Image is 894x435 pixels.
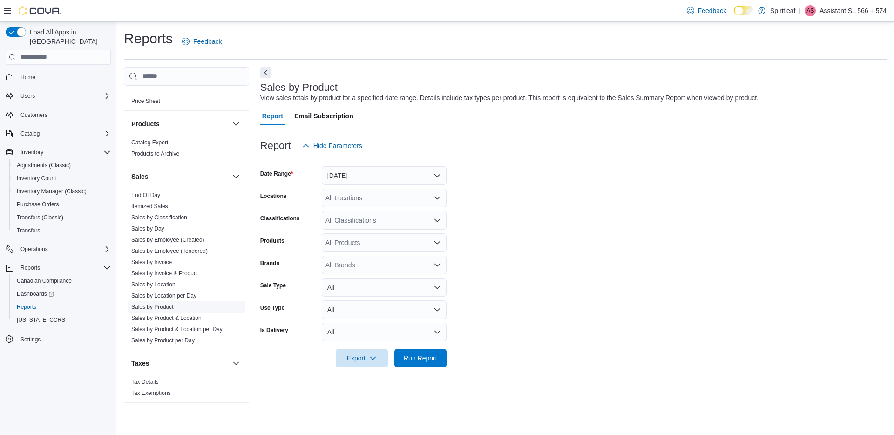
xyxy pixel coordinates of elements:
span: Catalog [20,130,40,137]
label: Use Type [260,304,284,312]
span: Customers [17,109,111,121]
span: Washington CCRS [13,314,111,326]
button: Transfers [9,224,115,237]
span: Sales by Employee (Tendered) [131,247,208,255]
button: Next [260,67,271,78]
span: Settings [20,336,41,343]
a: Sales by Product & Location [131,315,202,321]
label: Brands [260,259,279,267]
a: Home [17,72,39,83]
button: Run Report [394,349,447,367]
span: Inventory Manager (Classic) [17,188,87,195]
button: Operations [2,243,115,256]
span: Customers [20,111,47,119]
h3: Taxes [131,359,149,368]
h1: Reports [124,29,173,48]
button: Canadian Compliance [9,274,115,287]
div: View sales totals by product for a specified date range. Details include tax types per product. T... [260,93,759,103]
button: Inventory Manager (Classic) [9,185,115,198]
span: Operations [17,244,111,255]
button: Open list of options [433,261,441,269]
span: Settings [17,333,111,345]
a: Price Sheet [131,98,160,104]
span: Reports [13,301,111,313]
a: Sales by Classification [131,214,187,221]
button: Inventory [17,147,47,158]
a: Transfers (Classic) [13,212,67,223]
button: Sales [131,172,229,181]
span: Price Sheet [131,97,160,105]
a: Inventory Manager (Classic) [13,186,90,197]
div: Taxes [124,376,249,402]
button: Home [2,70,115,84]
button: Products [131,119,229,129]
span: Dashboards [13,288,111,299]
button: All [322,323,447,341]
button: All [322,278,447,297]
button: Open list of options [433,194,441,202]
label: Sale Type [260,282,286,289]
button: Export [336,349,388,367]
a: Products to Archive [131,150,179,157]
div: Pricing [124,95,249,110]
p: Spiritleaf [770,5,795,16]
button: Transfers (Classic) [9,211,115,224]
button: Settings [2,332,115,346]
img: Cova [19,6,61,15]
span: Load All Apps in [GEOGRAPHIC_DATA] [26,27,111,46]
span: Purchase Orders [13,199,111,210]
label: Is Delivery [260,326,288,334]
a: End Of Day [131,192,160,198]
button: Users [2,89,115,102]
button: [DATE] [322,166,447,185]
span: Run Report [404,353,437,363]
button: Taxes [131,359,229,368]
a: Catalog Export [131,139,168,146]
label: Date Range [260,170,293,177]
h3: Products [131,119,160,129]
span: Reports [17,303,36,311]
button: Users [17,90,39,102]
span: Canadian Compliance [17,277,72,285]
button: Hide Parameters [298,136,366,155]
button: All [322,300,447,319]
span: Sales by Invoice [131,258,172,266]
span: Inventory Count [13,173,111,184]
span: Feedback [193,37,222,46]
span: Reports [20,264,40,272]
a: Canadian Compliance [13,275,75,286]
span: Email Subscription [294,107,353,125]
a: Itemized Sales [131,203,168,210]
div: Products [124,137,249,163]
span: Sales by Day [131,225,164,232]
span: Sales by Product & Location [131,314,202,322]
button: Open list of options [433,217,441,224]
span: Sales by Employee (Created) [131,236,204,244]
a: Sales by Product per Day [131,337,195,344]
a: Inventory Count [13,173,60,184]
span: Adjustments (Classic) [17,162,71,169]
a: Dashboards [13,288,58,299]
span: Users [20,92,35,100]
button: Purchase Orders [9,198,115,211]
span: Report [262,107,283,125]
span: Sales by Product [131,303,174,311]
button: Operations [17,244,52,255]
span: Transfers [17,227,40,234]
button: Adjustments (Classic) [9,159,115,172]
button: Inventory [2,146,115,159]
span: End Of Day [131,191,160,199]
a: Settings [17,334,44,345]
a: Sales by Employee (Created) [131,237,204,243]
span: Export [341,349,382,367]
label: Classifications [260,215,300,222]
span: Transfers [13,225,111,236]
a: Customers [17,109,51,121]
span: Inventory [17,147,111,158]
a: Sales by Invoice [131,259,172,265]
span: Reports [17,262,111,273]
button: Pricing [230,77,242,88]
button: Sales [230,171,242,182]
